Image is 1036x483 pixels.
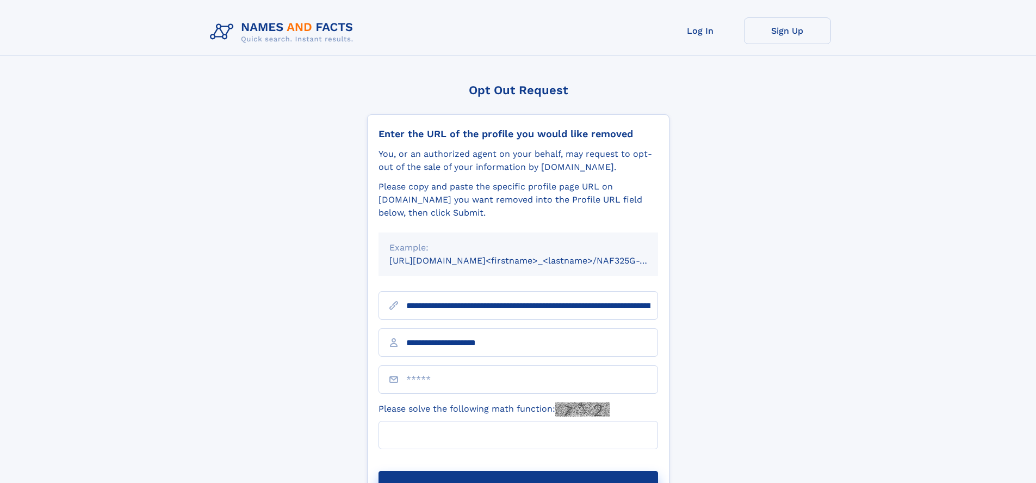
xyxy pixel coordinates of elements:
[744,17,831,44] a: Sign Up
[389,255,679,266] small: [URL][DOMAIN_NAME]<firstname>_<lastname>/NAF325G-xxxxxxxx
[206,17,362,47] img: Logo Names and Facts
[389,241,647,254] div: Example:
[379,402,610,417] label: Please solve the following math function:
[379,128,658,140] div: Enter the URL of the profile you would like removed
[379,180,658,219] div: Please copy and paste the specific profile page URL on [DOMAIN_NAME] you want removed into the Pr...
[379,148,658,174] div: You, or an authorized agent on your behalf, may request to opt-out of the sale of your informatio...
[657,17,744,44] a: Log In
[367,83,669,97] div: Opt Out Request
